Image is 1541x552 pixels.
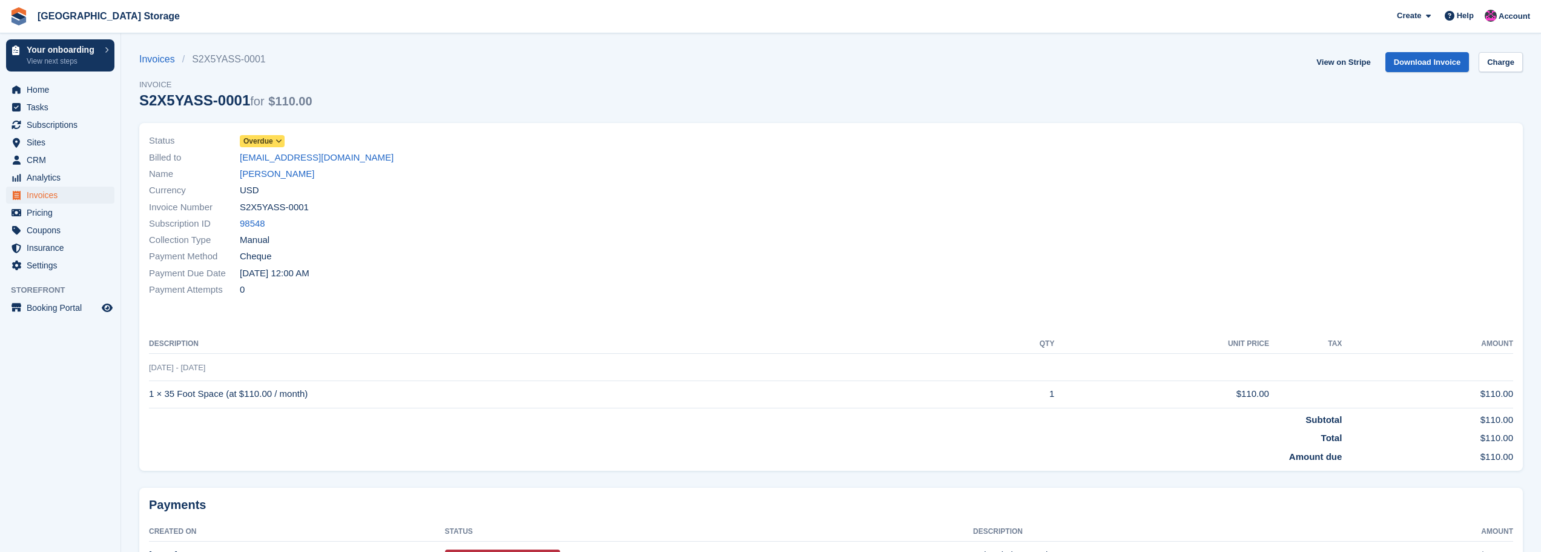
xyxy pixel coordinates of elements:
[1485,10,1497,22] img: Jantz Morgan
[6,134,114,151] a: menu
[250,95,264,108] span: for
[149,151,240,165] span: Billed to
[6,204,114,221] a: menu
[973,522,1362,542] th: Description
[1499,10,1530,22] span: Account
[27,169,99,186] span: Analytics
[149,381,977,408] td: 1 × 35 Foot Space (at $110.00 / month)
[27,151,99,168] span: CRM
[240,233,269,247] span: Manual
[27,299,99,316] span: Booking Portal
[240,217,265,231] a: 98548
[149,522,445,542] th: Created On
[27,81,99,98] span: Home
[149,363,205,372] span: [DATE] - [DATE]
[27,239,99,256] span: Insurance
[268,95,312,108] span: $110.00
[1269,334,1342,354] th: Tax
[1342,381,1513,408] td: $110.00
[27,134,99,151] span: Sites
[149,201,240,214] span: Invoice Number
[1385,52,1470,72] a: Download Invoice
[6,99,114,116] a: menu
[27,257,99,274] span: Settings
[139,52,312,67] nav: breadcrumbs
[1289,451,1342,462] strong: Amount due
[6,239,114,256] a: menu
[6,116,114,133] a: menu
[6,299,114,316] a: menu
[1342,408,1513,427] td: $110.00
[27,204,99,221] span: Pricing
[149,250,240,264] span: Payment Method
[27,116,99,133] span: Subscriptions
[240,283,245,297] span: 0
[1457,10,1474,22] span: Help
[149,167,240,181] span: Name
[1342,427,1513,445] td: $110.00
[100,301,114,315] a: Preview store
[1362,522,1513,542] th: Amount
[27,187,99,204] span: Invoices
[977,381,1055,408] td: 1
[1479,52,1523,72] a: Charge
[445,522,973,542] th: Status
[149,497,1513,513] h2: Payments
[1054,334,1269,354] th: Unit Price
[1342,334,1513,354] th: Amount
[10,7,28,25] img: stora-icon-8386f47178a22dfd0bd8f6a31ec36ba5ce8667c1dd55bd0f319d3a0aa187defe.svg
[27,56,99,67] p: View next steps
[240,184,259,198] span: USD
[1397,10,1421,22] span: Create
[27,45,99,54] p: Your onboarding
[149,267,240,281] span: Payment Due Date
[6,169,114,186] a: menu
[139,52,182,67] a: Invoices
[6,257,114,274] a: menu
[6,151,114,168] a: menu
[6,39,114,71] a: Your onboarding View next steps
[149,184,240,198] span: Currency
[1305,414,1342,425] strong: Subtotal
[6,187,114,204] a: menu
[27,222,99,239] span: Coupons
[149,233,240,247] span: Collection Type
[33,6,185,26] a: [GEOGRAPHIC_DATA] Storage
[149,217,240,231] span: Subscription ID
[149,334,977,354] th: Description
[240,201,309,214] span: S2X5YASS-0001
[6,81,114,98] a: menu
[11,284,120,296] span: Storefront
[243,136,273,147] span: Overdue
[240,267,309,281] time: 2025-08-02 05:00:00 UTC
[27,99,99,116] span: Tasks
[139,79,312,91] span: Invoice
[977,334,1055,354] th: QTY
[240,134,285,148] a: Overdue
[1054,381,1269,408] td: $110.00
[1342,445,1513,464] td: $110.00
[1321,433,1342,443] strong: Total
[6,222,114,239] a: menu
[1312,52,1375,72] a: View on Stripe
[139,92,312,108] div: S2X5YASS-0001
[149,134,240,148] span: Status
[240,167,314,181] a: [PERSON_NAME]
[240,250,272,264] span: Cheque
[240,151,394,165] a: [EMAIL_ADDRESS][DOMAIN_NAME]
[149,283,240,297] span: Payment Attempts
